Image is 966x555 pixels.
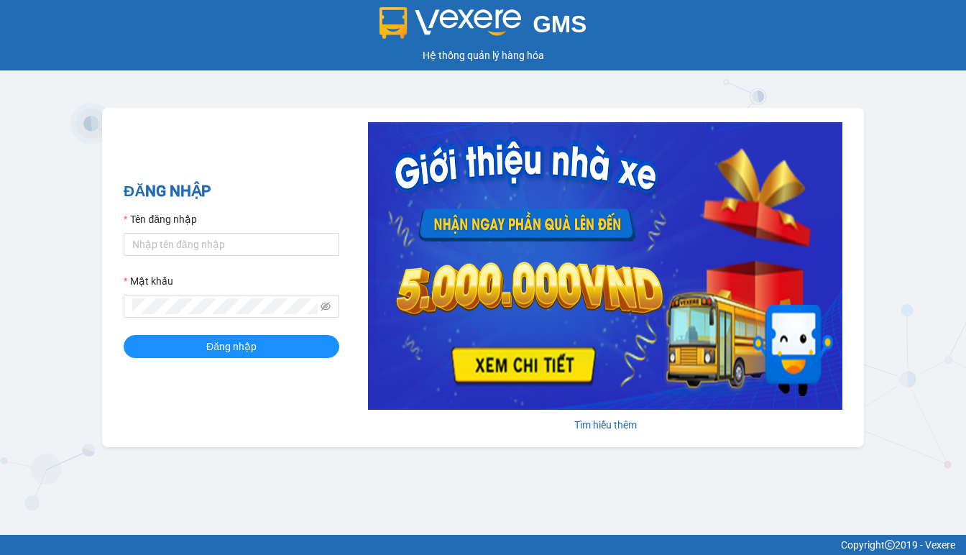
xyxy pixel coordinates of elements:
[132,298,318,314] input: Mật khẩu
[533,11,586,37] span: GMS
[368,122,842,410] img: banner-0
[11,537,955,553] div: Copyright 2019 - Vexere
[379,7,522,39] img: logo 2
[124,211,197,227] label: Tên đăng nhập
[368,417,842,433] div: Tìm hiểu thêm
[321,301,331,311] span: eye-invisible
[206,339,257,354] span: Đăng nhập
[379,22,587,33] a: GMS
[124,273,173,289] label: Mật khẩu
[124,233,339,256] input: Tên đăng nhập
[124,335,339,358] button: Đăng nhập
[885,540,895,550] span: copyright
[124,180,339,203] h2: ĐĂNG NHẬP
[4,47,962,63] div: Hệ thống quản lý hàng hóa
